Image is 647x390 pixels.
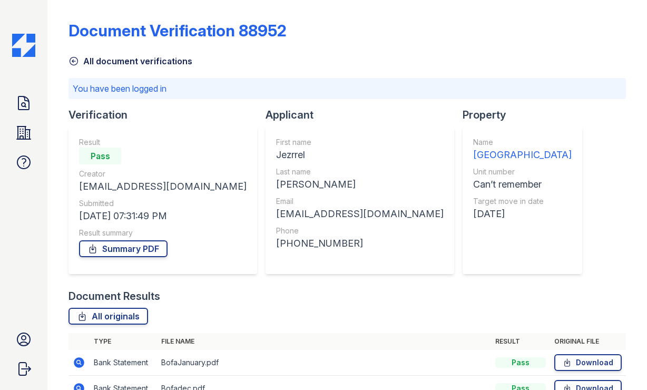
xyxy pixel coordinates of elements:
[473,177,572,192] div: Can’t remember
[79,198,247,209] div: Submitted
[491,333,550,350] th: Result
[473,167,572,177] div: Unit number
[79,209,247,223] div: [DATE] 07:31:49 PM
[266,108,463,122] div: Applicant
[68,308,148,325] a: All originals
[276,167,444,177] div: Last name
[73,82,622,95] p: You have been logged in
[90,333,157,350] th: Type
[473,137,572,162] a: Name [GEOGRAPHIC_DATA]
[79,148,121,164] div: Pass
[79,240,168,257] a: Summary PDF
[79,228,247,238] div: Result summary
[463,108,591,122] div: Property
[12,34,35,57] img: CE_Icon_Blue-c292c112584629df590d857e76928e9f676e5b41ef8f769ba2f05ee15b207248.png
[550,333,626,350] th: Original file
[473,207,572,221] div: [DATE]
[554,354,622,371] a: Download
[276,137,444,148] div: First name
[473,137,572,148] div: Name
[157,350,491,376] td: BofaJanuary.pdf
[79,169,247,179] div: Creator
[276,236,444,251] div: [PHONE_NUMBER]
[90,350,157,376] td: Bank Statement
[79,137,247,148] div: Result
[473,196,572,207] div: Target move in date
[68,289,160,304] div: Document Results
[276,196,444,207] div: Email
[157,333,491,350] th: File name
[276,207,444,221] div: [EMAIL_ADDRESS][DOMAIN_NAME]
[68,21,287,40] div: Document Verification 88952
[276,177,444,192] div: [PERSON_NAME]
[79,179,247,194] div: [EMAIL_ADDRESS][DOMAIN_NAME]
[68,108,266,122] div: Verification
[68,55,192,67] a: All document verifications
[276,148,444,162] div: Jezrrel
[276,226,444,236] div: Phone
[495,357,546,368] div: Pass
[473,148,572,162] div: [GEOGRAPHIC_DATA]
